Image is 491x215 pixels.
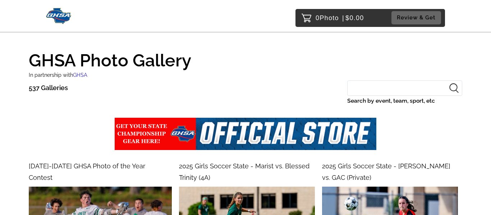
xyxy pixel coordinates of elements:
span: 2025 Girls Soccer State - Marist vs. Blessed Trinity (4A) [179,162,309,181]
small: In partnership with [29,72,87,78]
label: Search by event, team, sport, etc [347,96,462,106]
p: 0 $0.00 [316,12,364,24]
img: ghsa%2Fevents%2Fgallery%2Fundefined%2F5fb9f561-abbd-4c28-b40d-30de1d9e5cda [115,118,376,150]
span: GHSA [73,72,87,78]
a: Review & Get [391,11,443,24]
p: 537 Galleries [29,82,68,94]
span: 2025 Girls Soccer State - [PERSON_NAME] vs. GAC (Private) [322,162,450,181]
h1: GHSA Photo Gallery [29,45,462,69]
span: [DATE]-[DATE] GHSA Photo of the Year Contest [29,162,145,181]
button: Review & Get [391,11,441,24]
span: Photo [320,12,339,24]
span: | [342,14,344,22]
img: Snapphound Logo [46,8,72,24]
